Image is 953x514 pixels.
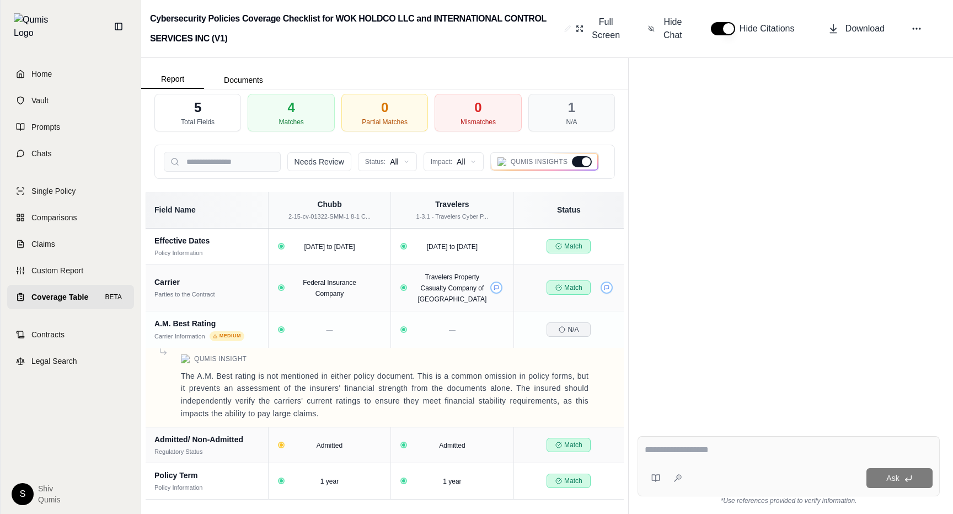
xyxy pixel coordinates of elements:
div: Policy Information [154,483,202,492]
span: Legal Search [31,356,77,367]
div: 5 [194,99,201,116]
div: 2-15-cv-01322-SMM-1 8-1 C... [275,212,384,221]
span: — [449,326,456,334]
button: Status:All [358,152,417,171]
span: Custom Report [31,265,83,276]
button: Hide Chat [644,11,689,46]
span: Admitted [317,442,342,449]
div: Parties to the Contract [154,290,215,299]
span: Qumis [38,494,60,505]
button: Needs Review [287,152,351,171]
span: Prompts [31,121,60,133]
span: Impact: [431,157,452,166]
span: Match [547,438,591,452]
div: Policy Term [154,470,259,481]
div: 4 [287,99,295,116]
span: Medium [210,331,244,341]
div: Travelers [398,199,506,210]
button: Collapse sidebar [110,18,127,35]
th: Status [513,192,624,228]
div: S [12,483,34,505]
div: Chubb [275,199,384,210]
button: Full Screen [571,11,626,46]
div: Partial Matches [362,118,408,126]
span: [DATE] to [DATE] [304,243,355,251]
span: Hide Chat [661,15,684,42]
a: Single Policy [7,179,134,203]
span: All [457,156,465,167]
span: BETA [102,292,125,303]
span: Federal Insurance Company [303,279,356,298]
span: Home [31,68,52,80]
span: [DATE] to [DATE] [427,243,478,251]
span: — [326,326,333,334]
button: Impact:All [424,152,484,171]
div: 1-3.1 - Travelers Cyber P... [398,212,506,221]
span: Contracts [31,329,65,340]
span: Single Policy [31,186,76,197]
span: Shiv [38,483,60,494]
a: Comparisons [7,205,134,230]
span: Hide Citations [740,22,801,35]
a: Coverage TableBETA [7,285,134,309]
img: Qumis Logo [181,354,190,363]
span: All [390,156,399,167]
div: Policy Information [154,248,202,258]
p: The A.M. Best rating is not mentioned in either policy document. This is a common omission in pol... [181,370,588,420]
span: Travelers Property Casualty Company of [GEOGRAPHIC_DATA] [417,273,486,303]
button: Feedback provided [490,282,502,294]
img: Qumis Logo [14,13,55,40]
span: 1 year [320,478,339,485]
div: N/A [566,118,577,126]
span: Match [547,280,591,295]
a: Legal Search [7,349,134,373]
div: Total Fields [181,118,215,126]
span: Admitted [439,442,465,449]
span: Qumis Insights [511,157,568,166]
div: A.M. Best Rating [154,318,259,329]
div: Effective Dates [154,235,259,246]
img: Qumis Logo [497,157,506,166]
div: Matches [279,118,303,126]
button: Ask [866,468,933,488]
span: Qumis Insight [194,354,247,363]
span: Comparisons [31,212,77,223]
span: Match [547,239,591,253]
div: Regulatory Status [154,447,202,457]
span: Claims [31,239,55,250]
th: Field Name [146,192,268,228]
h2: Cybersecurity Policies Coverage Checklist for WOK HOLDCO LLC and INTERNATIONAL CONTROL SERVICES I... [150,9,560,49]
span: Ask [886,474,899,483]
div: Carrier [154,277,259,288]
button: Report [141,70,204,89]
span: Coverage Table [31,292,88,303]
span: Full Screen [590,15,622,42]
div: Carrier Information [154,332,205,341]
a: Custom Report [7,258,134,283]
span: Match [547,474,591,488]
div: 0 [474,99,481,116]
span: 1 year [443,478,461,485]
button: Documents [204,71,283,89]
a: Vault [7,88,134,113]
a: Prompts [7,115,134,139]
div: 1 [568,99,575,116]
div: Admitted/ Non-Admitted [154,434,259,445]
span: Vault [31,95,49,106]
button: Feedback provided [601,282,613,294]
a: Claims [7,232,134,256]
button: Download [823,18,889,40]
span: N/A [547,322,591,337]
div: Mismatches [461,118,496,126]
span: Status: [365,157,386,166]
a: Home [7,62,134,86]
div: *Use references provided to verify information. [638,496,940,505]
span: Chats [31,148,52,159]
a: Chats [7,141,134,166]
div: 0 [381,99,388,116]
a: Contracts [7,322,134,347]
span: Download [845,22,885,35]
